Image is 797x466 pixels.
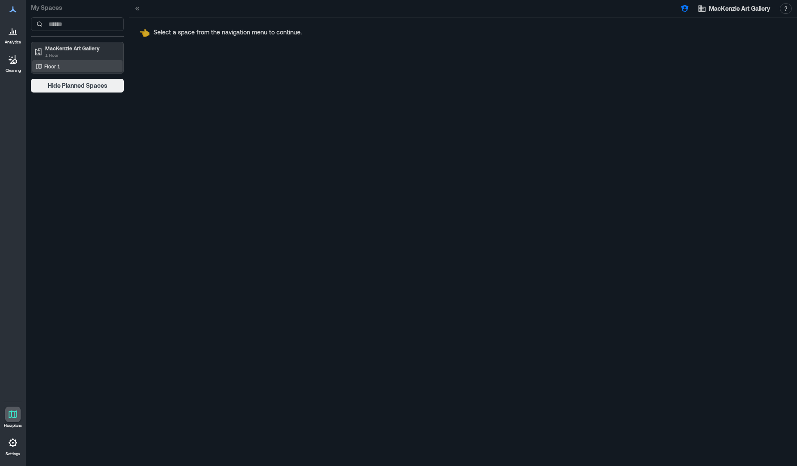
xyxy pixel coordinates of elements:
[31,79,124,93] button: Hide Planned Spaces
[45,52,117,59] p: 1 Floor
[2,21,24,47] a: Analytics
[709,4,770,13] span: MacKenzie Art Gallery
[44,63,60,70] p: Floor 1
[139,27,150,37] span: pointing left
[3,432,23,459] a: Settings
[695,2,773,15] button: MacKenzie Art Gallery
[4,423,22,428] p: Floorplans
[6,68,21,73] p: Cleaning
[48,81,107,90] span: Hide Planned Spaces
[45,45,117,52] p: MacKenzie Art Gallery
[31,3,124,12] p: My Spaces
[2,49,24,76] a: Cleaning
[5,40,21,45] p: Analytics
[1,404,25,431] a: Floorplans
[153,28,302,37] p: Select a space from the navigation menu to continue.
[6,451,20,457] p: Settings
